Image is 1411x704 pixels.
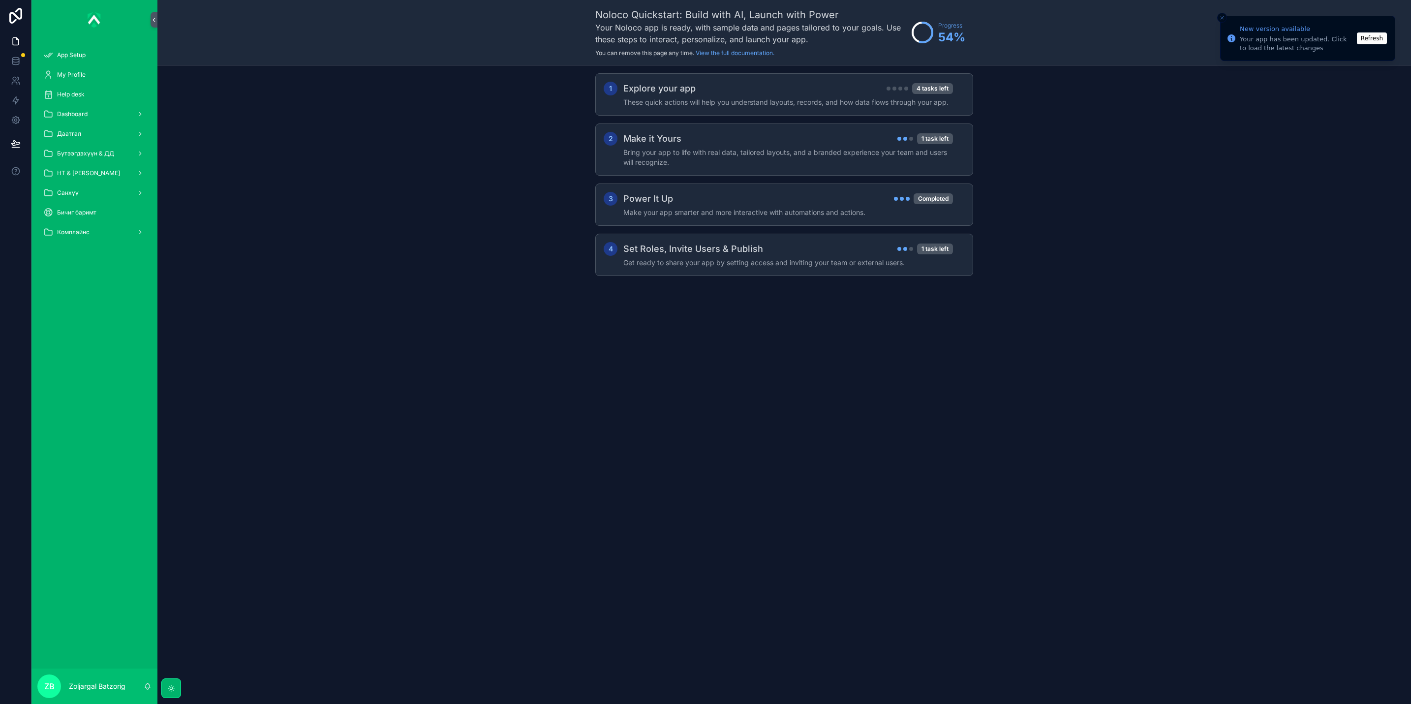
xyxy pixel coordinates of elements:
[57,189,79,197] span: Санхүү
[37,86,152,103] a: Help desk
[37,105,152,123] a: Dashboard
[57,228,90,236] span: Комплайнс
[938,22,965,30] span: Progress
[1357,32,1387,44] button: Refresh
[595,8,907,22] h1: Noloco Quickstart: Build with AI, Launch with Power
[57,130,81,138] span: Даатгал
[57,209,96,216] span: Бичиг баримт
[57,51,86,59] span: App Setup
[57,150,114,157] span: Бүтээгдэхүүн & ДД
[1240,35,1354,53] div: Your app has been updated. Click to load the latest changes
[44,680,55,692] span: ZB
[37,145,152,162] a: Бүтээгдэхүүн & ДД
[57,110,88,118] span: Dashboard
[69,681,125,691] p: Zoljargal Batzorig
[37,204,152,221] a: Бичиг баримт
[88,12,101,28] img: App logo
[57,91,85,98] span: Help desk
[595,49,694,57] span: You can remove this page any time.
[31,39,157,254] div: scrollable content
[1240,24,1354,34] div: New version available
[1217,13,1227,23] button: Close toast
[57,169,120,177] span: НТ & [PERSON_NAME]
[938,30,965,45] span: 54 %
[37,164,152,182] a: НТ & [PERSON_NAME]
[37,223,152,241] a: Комплайнс
[37,125,152,143] a: Даатгал
[37,66,152,84] a: My Profile
[595,22,907,45] h3: Your Noloco app is ready, with sample data and pages tailored to your goals. Use these steps to i...
[57,71,86,79] span: My Profile
[37,184,152,202] a: Санхүү
[696,49,774,57] a: View the full documentation.
[37,46,152,64] a: App Setup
